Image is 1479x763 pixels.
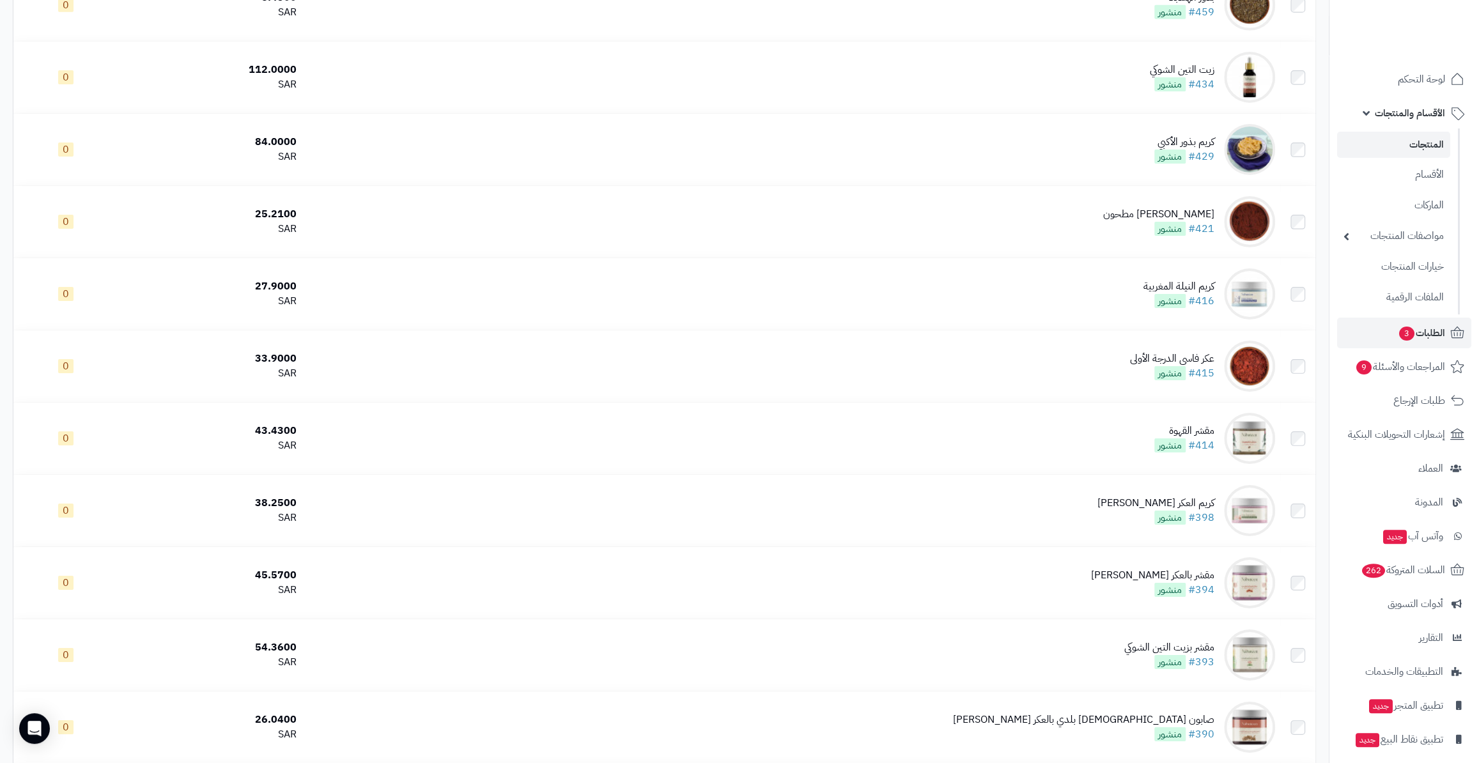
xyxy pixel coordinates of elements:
span: 0 [58,504,74,518]
div: SAR [124,438,297,453]
img: logo-2.png [1392,36,1467,63]
span: 0 [58,287,74,301]
span: أدوات التسويق [1388,595,1443,613]
div: SAR [124,583,297,597]
span: 3 [1399,327,1414,341]
a: الطلبات3 [1337,318,1471,348]
div: 43.4300 [124,424,297,438]
div: كريم بذور الأكبي [1154,135,1214,150]
div: 45.5700 [124,568,297,583]
div: زيت التين الشوكي [1150,63,1214,77]
span: منشور [1154,5,1186,19]
div: 26.0400 [124,713,297,727]
span: 0 [58,431,74,445]
a: #398 [1188,510,1214,525]
a: المنتجات [1337,132,1450,158]
div: كريم النيلة المغربية [1143,279,1214,294]
img: مقشر بالعكر الفاسي [1224,557,1275,608]
a: خيارات المنتجات [1337,253,1450,281]
div: صابون [DEMOGRAPHIC_DATA] بلدي بالعكر [PERSON_NAME] [953,713,1214,727]
span: الطلبات [1398,324,1445,342]
span: المراجعات والأسئلة [1355,358,1445,376]
a: #429 [1188,149,1214,164]
a: تطبيق نقاط البيعجديد [1337,724,1471,755]
div: 112.0000 [124,63,297,77]
img: مقشر القهوة [1224,413,1275,464]
span: 0 [58,70,74,84]
span: تطبيق المتجر [1368,697,1443,714]
span: جديد [1369,699,1393,713]
span: منشور [1154,150,1186,164]
div: SAR [124,655,297,670]
div: مقشر القهوة [1154,424,1214,438]
a: #414 [1188,438,1214,453]
a: وآتس آبجديد [1337,521,1471,551]
div: SAR [124,727,297,742]
a: #416 [1188,293,1214,309]
span: التطبيقات والخدمات [1365,663,1443,681]
span: منشور [1154,222,1186,236]
span: وآتس آب [1382,527,1443,545]
span: إشعارات التحويلات البنكية [1348,426,1445,443]
a: لوحة التحكم [1337,64,1471,95]
span: منشور [1154,511,1186,525]
div: كريم العكر [PERSON_NAME] [1097,496,1214,511]
span: 0 [58,143,74,157]
div: SAR [124,5,297,20]
div: SAR [124,77,297,92]
a: #459 [1188,4,1214,20]
div: مقشر بالعكر [PERSON_NAME] [1091,568,1214,583]
span: 0 [58,648,74,662]
a: إشعارات التحويلات البنكية [1337,419,1471,450]
span: المدونة [1415,493,1443,511]
img: زيت التين الشوكي [1224,52,1275,103]
img: كريم بذور الأكبي [1224,124,1275,175]
span: 262 [1362,564,1385,578]
span: منشور [1154,366,1186,380]
img: صابون مغربي بلدي بالعكر الفاسي [1224,702,1275,753]
div: SAR [124,222,297,236]
img: عكر فاسي الدرجة الأولى [1224,341,1275,392]
div: [PERSON_NAME] مطحون [1103,207,1214,222]
span: طلبات الإرجاع [1393,392,1445,410]
a: التطبيقات والخدمات [1337,656,1471,687]
span: تطبيق نقاط البيع [1354,730,1443,748]
a: المراجعات والأسئلة9 [1337,351,1471,382]
span: 0 [58,215,74,229]
a: #415 [1188,366,1214,381]
img: كريم العكر الفاسي [1224,485,1275,536]
a: المدونة [1337,487,1471,518]
a: مواصفات المنتجات [1337,222,1450,250]
a: التقارير [1337,622,1471,653]
div: SAR [124,150,297,164]
a: #394 [1188,582,1214,597]
span: السلات المتروكة [1361,561,1445,579]
div: 38.2500 [124,496,297,511]
a: السلات المتروكة262 [1337,555,1471,585]
a: الأقسام [1337,161,1450,189]
span: جديد [1383,530,1407,544]
div: SAR [124,511,297,525]
span: 0 [58,576,74,590]
span: منشور [1154,294,1186,308]
a: تطبيق المتجرجديد [1337,690,1471,721]
span: 0 [58,720,74,734]
div: Open Intercom Messenger [19,713,50,744]
div: عكر فاسي الدرجة الأولى [1130,351,1214,366]
a: أدوات التسويق [1337,589,1471,619]
span: منشور [1154,727,1186,741]
span: التقارير [1419,629,1443,647]
a: الماركات [1337,192,1450,219]
div: 33.9000 [124,351,297,366]
a: #434 [1188,77,1214,92]
div: 25.2100 [124,207,297,222]
div: SAR [124,294,297,309]
div: 54.3600 [124,640,297,655]
img: مقشر بزيت التين الشوكي [1224,629,1275,681]
div: 84.0000 [124,135,297,150]
span: جديد [1356,733,1379,747]
span: العملاء [1418,459,1443,477]
span: 9 [1356,360,1372,374]
span: منشور [1154,438,1186,452]
span: الأقسام والمنتجات [1375,104,1445,122]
